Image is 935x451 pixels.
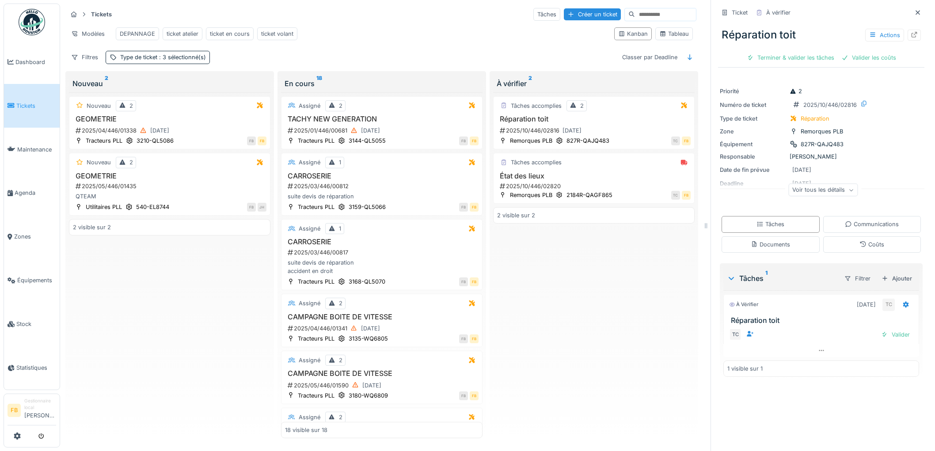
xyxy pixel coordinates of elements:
[720,166,786,174] div: Date de fin prévue
[339,102,342,110] div: 2
[339,224,341,233] div: 1
[4,302,60,346] a: Stock
[287,323,479,334] div: 2025/04/446/01341
[857,300,876,309] div: [DATE]
[285,238,479,246] h3: CARROSERIE
[287,380,479,391] div: 2025/05/446/01590
[136,203,169,211] div: 540-EL8744
[878,329,913,341] div: Valider
[67,51,102,64] div: Filtres
[285,258,479,275] div: suite devis de réparation accident en droit
[729,301,758,308] div: À vérifier
[718,23,924,46] div: Réparation toit
[528,78,532,89] sup: 2
[24,398,56,411] div: Gestionnaire local
[261,30,293,38] div: ticket volant
[511,158,562,167] div: Tâches accomplies
[87,102,111,110] div: Nouveau
[285,115,479,123] h3: TACHY NEW GENERATION
[349,391,388,400] div: 3180-WQ6809
[564,8,621,20] div: Créer un ticket
[510,191,552,199] div: Remorques PLB
[459,203,468,212] div: FB
[727,364,763,373] div: 1 visible sur 1
[339,158,341,167] div: 1
[727,273,837,284] div: Tâches
[339,356,342,364] div: 2
[801,127,843,136] div: Remorques PLB
[840,272,874,285] div: Filtrer
[362,381,381,390] div: [DATE]
[618,51,681,64] div: Classer par Deadline
[17,276,56,284] span: Équipements
[801,114,829,123] div: Réparation
[105,78,108,89] sup: 2
[497,78,691,89] div: À vérifier
[470,277,479,286] div: FB
[15,58,56,66] span: Dashboard
[671,136,680,145] div: TC
[15,189,56,197] span: Agenda
[497,211,535,220] div: 2 visible sur 2
[285,313,479,321] h3: CAMPAGNE BOITE DE VITESSE
[137,136,174,145] div: 3210-QL5086
[720,127,786,136] div: Zone
[756,220,784,228] div: Tâches
[459,277,468,286] div: FB
[801,140,844,148] div: 827R-QAJQ483
[499,125,691,136] div: 2025/10/446/02816
[298,391,334,400] div: Tracteurs PLL
[17,145,56,154] span: Maintenance
[751,240,790,249] div: Documents
[361,324,380,333] div: [DATE]
[765,273,768,284] sup: 1
[349,334,388,343] div: 3135-WQ6805
[129,158,133,167] div: 2
[299,102,320,110] div: Assigné
[533,8,560,21] div: Tâches
[247,203,256,212] div: FB
[865,29,904,42] div: Actions
[258,203,266,212] div: JH
[790,87,802,95] div: 2
[287,125,479,136] div: 2025/01/446/00681
[73,192,266,201] div: QTEAM
[566,136,609,145] div: 827R-QAJQ483
[285,369,479,378] h3: CAMPAGNE BOITE DE VITESSE
[285,78,479,89] div: En cours
[4,40,60,84] a: Dashboard
[4,346,60,390] a: Statistiques
[470,391,479,400] div: FB
[459,136,468,145] div: FB
[129,102,133,110] div: 2
[361,126,380,135] div: [DATE]
[349,277,385,286] div: 3168-QL5070
[618,30,648,38] div: Kanban
[19,9,45,35] img: Badge_color-CXgf-gQk.svg
[671,191,680,200] div: TC
[470,136,479,145] div: FB
[4,171,60,215] a: Agenda
[720,101,786,109] div: Numéro de ticket
[659,30,689,38] div: Tableau
[838,52,900,64] div: Valider les coûts
[729,328,741,341] div: TC
[720,152,786,161] div: Responsable
[210,30,250,38] div: ticket en cours
[87,10,115,19] strong: Tickets
[299,356,320,364] div: Assigné
[298,136,334,145] div: Tracteurs PLL
[470,334,479,343] div: FB
[72,78,267,89] div: Nouveau
[580,102,584,110] div: 2
[4,258,60,302] a: Équipements
[67,27,109,40] div: Modèles
[720,87,786,95] div: Priorité
[4,128,60,171] a: Maintenance
[73,115,266,123] h3: GEOMETRIE
[792,166,811,174] div: [DATE]
[16,102,56,110] span: Tickets
[299,158,320,167] div: Assigné
[566,191,612,199] div: 2184R-QAGF865
[299,413,320,421] div: Assigné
